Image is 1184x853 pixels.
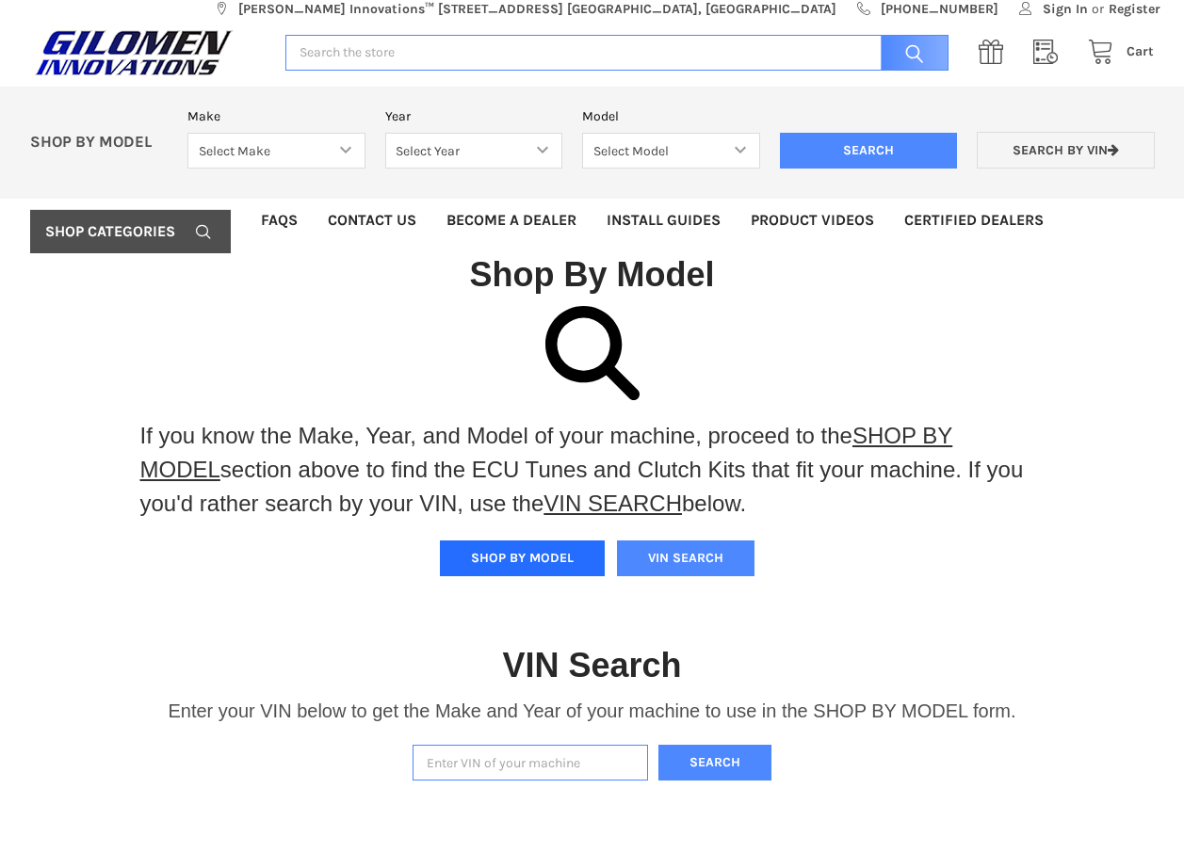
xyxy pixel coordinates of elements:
[30,29,266,76] a: GILOMEN INNOVATIONS
[140,423,953,482] a: SHOP BY MODEL
[780,133,958,169] input: Search
[285,35,949,72] input: Search the store
[431,199,592,242] a: Become a Dealer
[658,745,771,781] button: Search
[413,745,648,781] input: Enter VIN of your machine
[385,106,563,126] label: Year
[30,29,237,76] img: GILOMEN INNOVATIONS
[168,697,1015,725] p: Enter your VIN below to get the Make and Year of your machine to use in the SHOP BY MODEL form.
[1078,40,1154,64] a: Cart
[977,132,1155,169] a: Search by VIN
[617,540,754,576] button: VIN SEARCH
[30,253,1154,296] h1: Shop By Model
[502,644,681,686] h1: VIN Search
[871,35,949,72] input: Search
[313,199,431,242] a: Contact Us
[140,419,1045,521] p: If you know the Make, Year, and Model of your machine, proceed to the section above to find the E...
[582,106,760,126] label: Model
[592,199,736,242] a: Install Guides
[187,106,365,126] label: Make
[20,133,178,153] p: SHOP BY MODEL
[246,199,313,242] a: FAQs
[30,210,231,253] a: Shop Categories
[736,199,889,242] a: Product Videos
[1127,43,1154,59] span: Cart
[889,199,1059,242] a: Certified Dealers
[543,491,682,516] a: VIN SEARCH
[440,540,605,576] button: SHOP BY MODEL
